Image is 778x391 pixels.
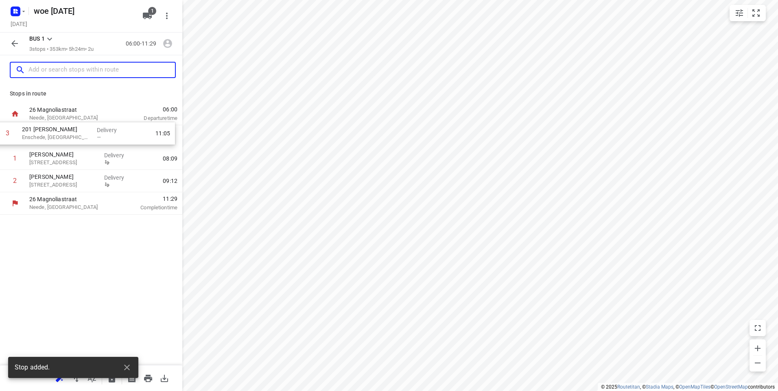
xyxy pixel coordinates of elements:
a: Stadia Maps [646,384,673,390]
span: 11:29 [124,195,177,203]
span: Assign driver [160,39,176,47]
p: Completion time [124,204,177,212]
button: Fit zoom [748,5,764,21]
span: Download route [156,374,173,382]
button: 1 [139,8,155,24]
input: Add or search stops within route [28,64,175,76]
p: BUS 1 [29,35,45,43]
p: Neede, [GEOGRAPHIC_DATA] [29,114,114,122]
p: Neede, [GEOGRAPHIC_DATA] [29,203,114,211]
p: 26 Magnoliastraat [29,106,114,114]
p: Stops in route [10,89,173,98]
p: 26 Magnoliastraat [29,195,114,203]
p: Departure time [124,114,177,122]
p: 3 stops • 353km • 5h24m • 2u [29,46,94,53]
span: Stop added. [15,363,50,372]
button: More [159,8,175,24]
div: small contained button group [730,5,766,21]
h5: Rename [31,4,136,17]
a: Routetitan [617,384,640,390]
span: Print route [140,374,156,382]
a: OpenMapTiles [679,384,710,390]
button: Map settings [731,5,747,21]
p: 06:00-11:29 [126,39,160,48]
h5: Project date [7,19,31,28]
span: 1 [148,7,156,15]
span: 06:00 [124,105,177,113]
li: © 2025 , © , © © contributors [601,384,775,390]
a: OpenStreetMap [714,384,748,390]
